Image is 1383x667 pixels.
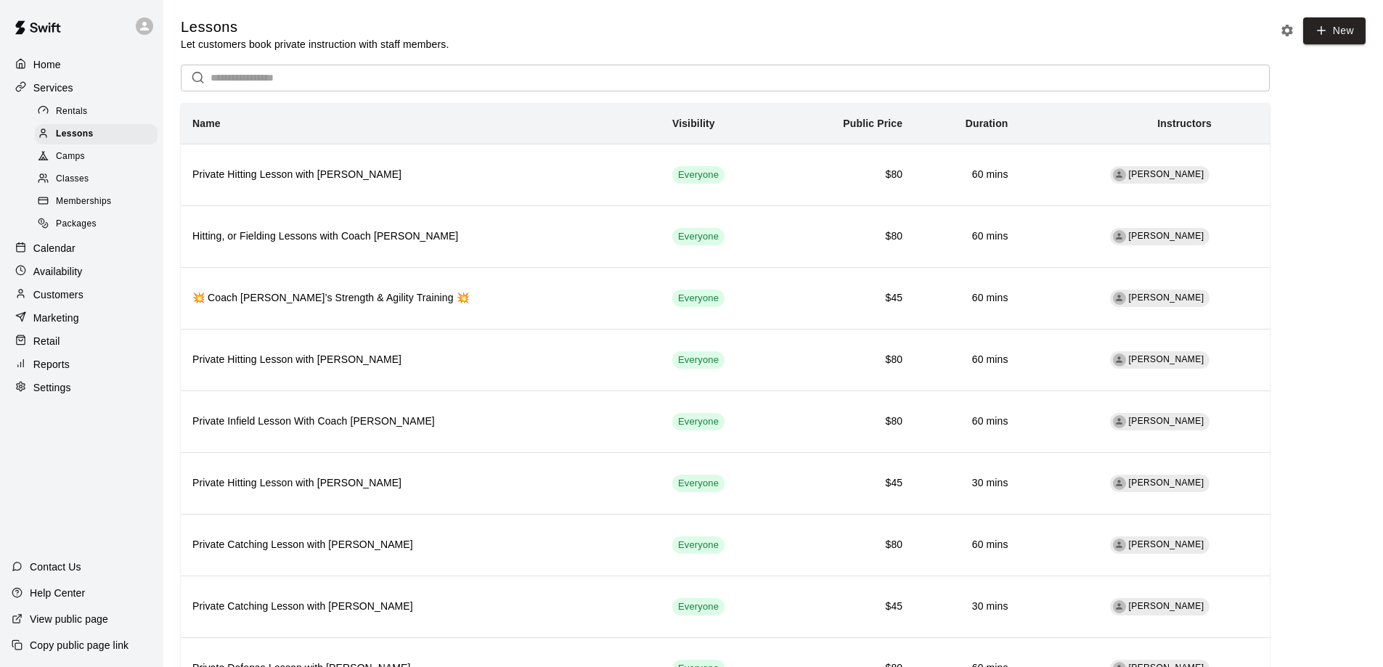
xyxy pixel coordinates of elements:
[12,54,152,75] a: Home
[672,475,725,492] div: This service is visible to all of your customers
[35,214,158,234] div: Packages
[1129,231,1204,241] span: [PERSON_NAME]
[926,229,1008,245] h6: 60 mins
[30,638,128,652] p: Copy public page link
[672,292,725,306] span: Everyone
[33,311,79,325] p: Marketing
[1129,539,1204,549] span: [PERSON_NAME]
[33,287,83,302] p: Customers
[33,380,71,395] p: Settings
[12,307,152,329] a: Marketing
[35,168,163,191] a: Classes
[33,241,76,255] p: Calendar
[33,264,83,279] p: Availability
[672,536,725,554] div: This service is visible to all of your customers
[192,290,649,306] h6: 💥 Coach [PERSON_NAME]’s Strength & Agility Training 💥
[12,261,152,282] a: Availability
[794,352,903,368] h6: $80
[181,17,449,37] h5: Lessons
[192,414,649,430] h6: Private Infield Lesson With Coach [PERSON_NAME]
[926,475,1008,491] h6: 30 mins
[1129,169,1204,179] span: [PERSON_NAME]
[672,477,725,491] span: Everyone
[794,167,903,183] h6: $80
[35,146,163,168] a: Camps
[672,598,725,615] div: This service is visible to all of your customers
[926,352,1008,368] h6: 60 mins
[56,127,94,142] span: Lessons
[35,102,158,122] div: Rentals
[843,118,902,129] b: Public Price
[926,167,1008,183] h6: 60 mins
[966,118,1008,129] b: Duration
[12,377,152,398] div: Settings
[926,290,1008,306] h6: 60 mins
[1157,118,1212,129] b: Instructors
[30,612,108,626] p: View public page
[672,351,725,369] div: This service is visible to all of your customers
[1129,478,1204,488] span: [PERSON_NAME]
[672,600,725,614] span: Everyone
[1113,353,1126,367] div: Gabe Gelsman
[12,77,152,99] div: Services
[12,330,152,352] a: Retail
[1113,230,1126,243] div: NATHAN BOEMLER
[926,599,1008,615] h6: 30 mins
[1129,292,1204,303] span: [PERSON_NAME]
[192,475,649,491] h6: Private Hitting Lesson with [PERSON_NAME]
[192,229,649,245] h6: Hitting, or Fielding Lessons with Coach [PERSON_NAME]
[30,586,85,600] p: Help Center
[794,229,903,245] h6: $80
[794,290,903,306] h6: $45
[35,213,163,236] a: Packages
[672,413,725,430] div: This service is visible to all of your customers
[1129,354,1204,364] span: [PERSON_NAME]
[926,414,1008,430] h6: 60 mins
[192,599,649,615] h6: Private Catching Lesson with [PERSON_NAME]
[1113,168,1126,181] div: Katie Rohrer
[35,191,163,213] a: Memberships
[12,353,152,375] a: Reports
[1129,601,1204,611] span: [PERSON_NAME]
[192,167,649,183] h6: Private Hitting Lesson with [PERSON_NAME]
[33,81,73,95] p: Services
[794,475,903,491] h6: $45
[672,118,715,129] b: Visibility
[35,123,163,145] a: Lessons
[181,37,449,52] p: Let customers book private instruction with staff members.
[33,57,61,72] p: Home
[1303,17,1366,44] a: New
[672,168,725,182] span: Everyone
[56,105,88,119] span: Rentals
[33,334,60,348] p: Retail
[1129,416,1204,426] span: [PERSON_NAME]
[672,353,725,367] span: Everyone
[192,118,221,129] b: Name
[56,217,97,232] span: Packages
[33,357,70,372] p: Reports
[794,599,903,615] h6: $45
[1113,539,1126,552] div: Katie Rohrer
[12,284,152,306] a: Customers
[30,560,81,574] p: Contact Us
[35,100,163,123] a: Rentals
[12,237,152,259] a: Calendar
[1113,477,1126,490] div: Katie Rohrer
[926,537,1008,553] h6: 60 mins
[35,192,158,212] div: Memberships
[672,230,725,244] span: Everyone
[794,537,903,553] h6: $80
[1113,415,1126,428] div: Gabe Gelsman
[1113,292,1126,305] div: NATHAN BOEMLER
[794,414,903,430] h6: $80
[35,169,158,189] div: Classes
[672,539,725,552] span: Everyone
[192,537,649,553] h6: Private Catching Lesson with [PERSON_NAME]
